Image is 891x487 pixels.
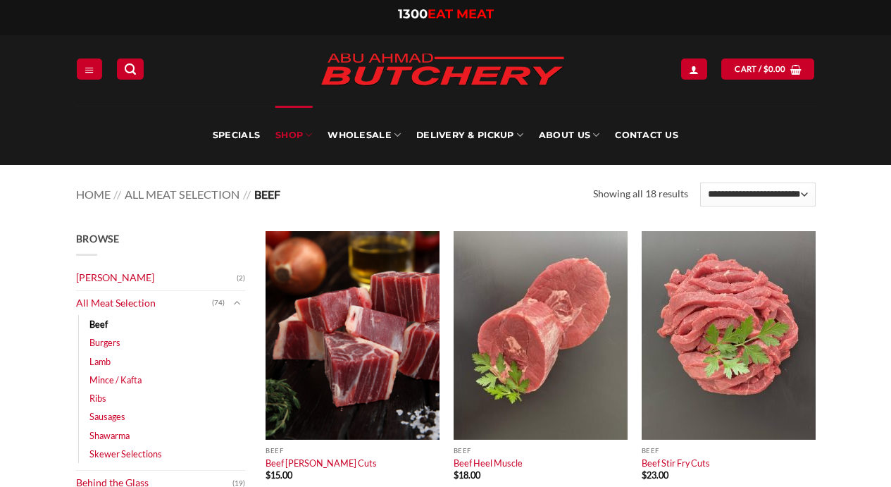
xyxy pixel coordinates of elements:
a: Beef [PERSON_NAME] Cuts [266,457,377,469]
a: Menu [77,58,102,79]
a: All Meat Selection [76,291,212,316]
a: My account [681,58,706,79]
button: Toggle [228,295,245,311]
a: Skewer Selections [89,445,162,463]
a: Beef [89,315,108,333]
a: Sausages [89,407,125,426]
a: Specials [213,106,260,165]
a: View cart [721,58,814,79]
a: SHOP [275,106,312,165]
img: Beef Stir Fry Cuts [642,231,816,440]
a: Search [117,58,144,79]
a: 1300EAT MEAT [398,6,494,22]
select: Shop order [700,183,815,206]
a: All Meat Selection [125,187,239,201]
span: EAT MEAT [428,6,494,22]
span: Browse [76,233,120,245]
bdi: 18.00 [454,469,480,481]
span: 1300 [398,6,428,22]
a: About Us [539,106,599,165]
span: (2) [237,268,245,289]
a: Wholesale [328,106,401,165]
span: // [243,187,251,201]
bdi: 23.00 [642,469,668,481]
img: Beef Heel Muscle [454,231,628,440]
span: (74) [212,292,225,314]
p: Beef [266,447,440,455]
span: Beef [254,187,280,201]
a: Delivery & Pickup [416,106,523,165]
bdi: 15.00 [266,469,292,481]
a: Contact Us [615,106,678,165]
span: $ [266,469,270,481]
bdi: 0.00 [764,64,786,73]
a: Beef Stir Fry Cuts [642,457,710,469]
a: Mince / Kafta [89,371,142,389]
span: $ [764,63,768,75]
a: Beef Heel Muscle [454,457,523,469]
span: $ [454,469,459,481]
span: $ [642,469,647,481]
a: Burgers [89,333,120,352]
img: Abu Ahmad Butchery [309,44,576,97]
p: Showing all 18 results [593,186,688,202]
p: Beef [642,447,816,455]
a: Ribs [89,389,106,407]
p: Beef [454,447,628,455]
span: Cart / [735,63,785,75]
span: // [113,187,121,201]
img: Beef Curry Cuts [266,231,440,440]
a: [PERSON_NAME] [76,266,237,290]
a: Shawarma [89,426,130,445]
a: Lamb [89,352,111,371]
a: Home [76,187,111,201]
